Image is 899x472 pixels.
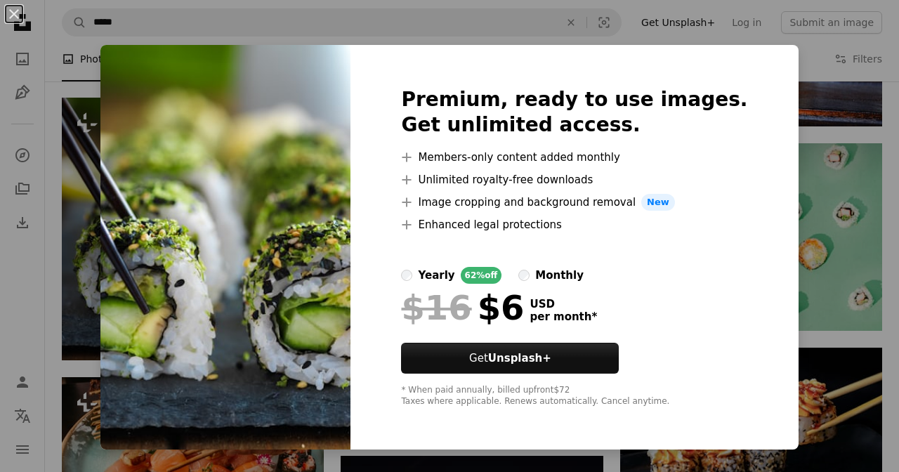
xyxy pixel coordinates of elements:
[401,149,747,166] li: Members-only content added monthly
[518,270,530,281] input: monthly
[535,267,584,284] div: monthly
[401,385,747,407] div: * When paid annually, billed upfront $72 Taxes where applicable. Renews automatically. Cancel any...
[401,194,747,211] li: Image cropping and background removal
[100,45,350,450] img: premium_photo-1664472644125-f12aecccdd52
[401,289,524,326] div: $6
[401,171,747,188] li: Unlimited royalty-free downloads
[530,298,597,310] span: USD
[488,352,551,365] strong: Unsplash+
[530,310,597,323] span: per month *
[401,289,471,326] span: $16
[401,87,747,138] h2: Premium, ready to use images. Get unlimited access.
[461,267,502,284] div: 62% off
[401,270,412,281] input: yearly62%off
[401,216,747,233] li: Enhanced legal protections
[641,194,675,211] span: New
[418,267,454,284] div: yearly
[401,343,619,374] button: GetUnsplash+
